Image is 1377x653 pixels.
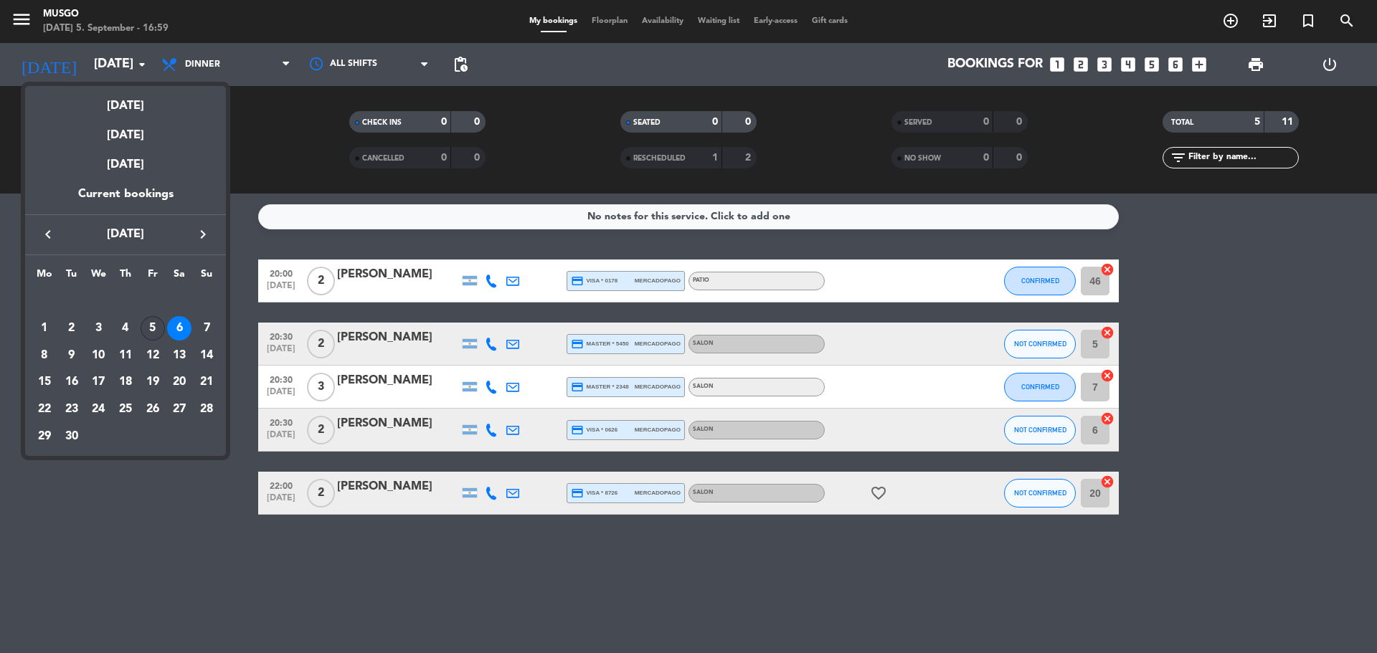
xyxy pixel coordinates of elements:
span: [DATE] [61,225,190,244]
div: 23 [60,397,84,421]
div: Current bookings [25,185,226,214]
td: September 23, 2025 [58,396,85,423]
div: 27 [167,397,191,421]
button: keyboard_arrow_right [190,225,216,244]
div: 9 [60,343,84,368]
td: September 24, 2025 [85,396,112,423]
div: 10 [86,343,110,368]
td: September 11, 2025 [112,342,139,369]
td: September 4, 2025 [112,315,139,342]
div: [DATE] [25,115,226,145]
div: 26 [141,397,165,421]
td: September 10, 2025 [85,342,112,369]
td: SEP [31,287,220,315]
div: 15 [32,370,57,394]
td: September 28, 2025 [193,396,220,423]
td: September 21, 2025 [193,368,220,396]
td: September 26, 2025 [139,396,166,423]
th: Wednesday [85,266,112,288]
div: 17 [86,370,110,394]
td: September 15, 2025 [31,368,58,396]
td: September 5, 2025 [139,315,166,342]
td: September 6, 2025 [166,315,194,342]
td: September 2, 2025 [58,315,85,342]
div: 29 [32,424,57,449]
td: September 3, 2025 [85,315,112,342]
td: September 19, 2025 [139,368,166,396]
div: 11 [113,343,138,368]
div: 24 [86,397,110,421]
i: keyboard_arrow_left [39,226,57,243]
div: [DATE] [25,86,226,115]
td: September 20, 2025 [166,368,194,396]
div: 13 [167,343,191,368]
td: September 14, 2025 [193,342,220,369]
div: 8 [32,343,57,368]
th: Tuesday [58,266,85,288]
div: 4 [113,316,138,340]
div: 25 [113,397,138,421]
div: 16 [60,370,84,394]
td: September 30, 2025 [58,423,85,450]
td: September 1, 2025 [31,315,58,342]
div: 20 [167,370,191,394]
td: September 25, 2025 [112,396,139,423]
div: 19 [141,370,165,394]
div: 28 [194,397,219,421]
div: 22 [32,397,57,421]
button: keyboard_arrow_left [35,225,61,244]
div: 3 [86,316,110,340]
div: 12 [141,343,165,368]
div: 30 [60,424,84,449]
th: Sunday [193,266,220,288]
div: 6 [167,316,191,340]
td: September 22, 2025 [31,396,58,423]
div: 14 [194,343,219,368]
div: 7 [194,316,219,340]
div: 18 [113,370,138,394]
th: Thursday [112,266,139,288]
th: Friday [139,266,166,288]
td: September 7, 2025 [193,315,220,342]
td: September 12, 2025 [139,342,166,369]
td: September 16, 2025 [58,368,85,396]
div: 5 [141,316,165,340]
th: Saturday [166,266,194,288]
td: September 27, 2025 [166,396,194,423]
td: September 8, 2025 [31,342,58,369]
td: September 17, 2025 [85,368,112,396]
td: September 18, 2025 [112,368,139,396]
th: Monday [31,266,58,288]
div: 1 [32,316,57,340]
td: September 9, 2025 [58,342,85,369]
div: 2 [60,316,84,340]
div: 21 [194,370,219,394]
td: September 29, 2025 [31,423,58,450]
td: September 13, 2025 [166,342,194,369]
i: keyboard_arrow_right [194,226,212,243]
div: [DATE] [25,145,226,185]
